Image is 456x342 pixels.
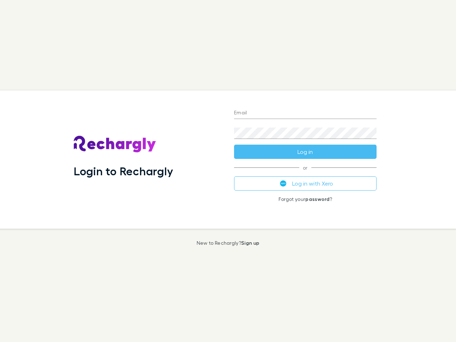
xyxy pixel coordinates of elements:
img: Xero's logo [280,180,286,187]
p: Forgot your ? [234,196,377,202]
h1: Login to Rechargly [74,164,173,178]
a: password [305,196,330,202]
img: Rechargly's Logo [74,136,156,153]
p: New to Rechargly? [197,240,260,246]
a: Sign up [241,240,259,246]
button: Log in with Xero [234,176,377,191]
button: Log in [234,145,377,159]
